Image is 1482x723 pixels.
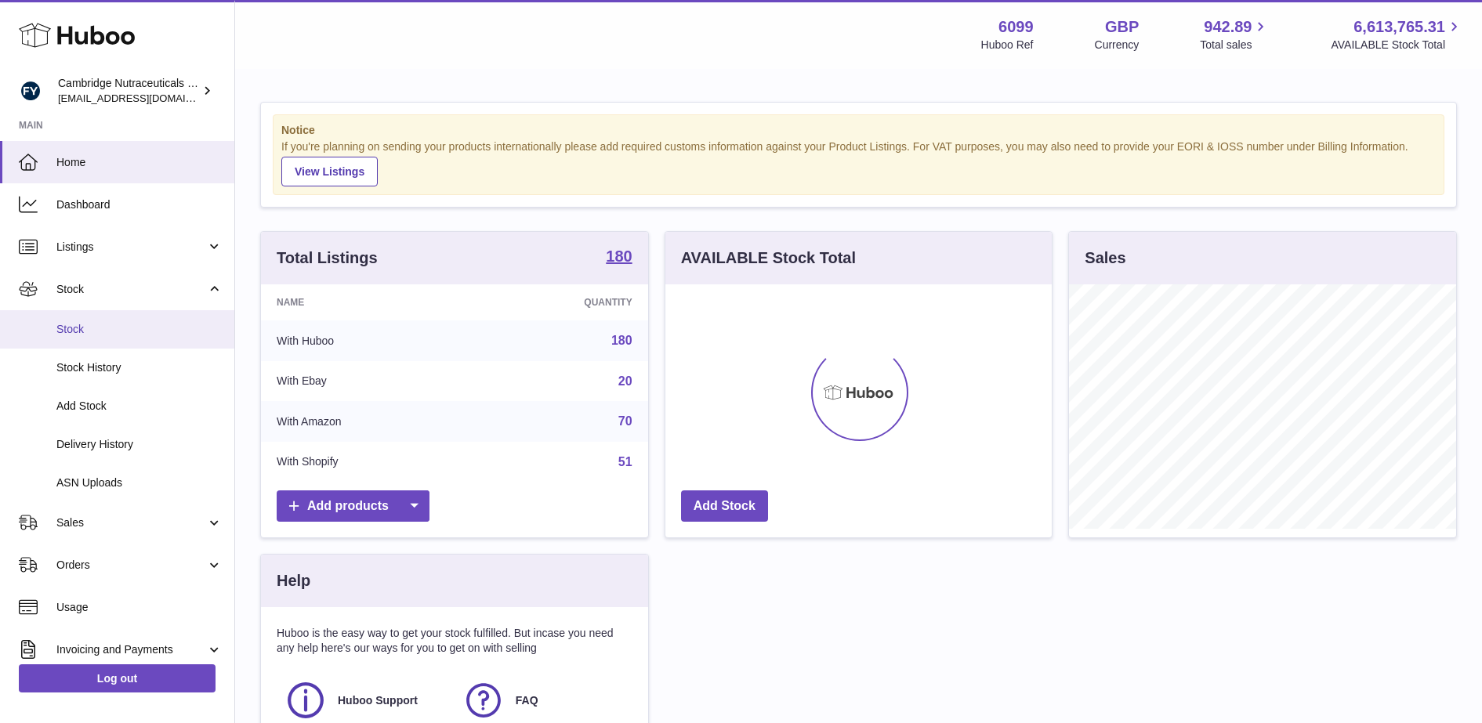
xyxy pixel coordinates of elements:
span: Usage [56,600,223,615]
span: Add Stock [56,399,223,414]
span: 942.89 [1204,16,1252,38]
span: Listings [56,240,206,255]
div: Huboo Ref [981,38,1034,52]
span: Sales [56,515,206,530]
span: Delivery History [56,437,223,452]
a: View Listings [281,157,378,186]
th: Name [261,284,473,320]
h3: Total Listings [277,248,378,269]
div: If you're planning on sending your products internationally please add required customs informati... [281,139,1436,186]
div: Cambridge Nutraceuticals Ltd [58,76,199,106]
a: Add Stock [681,490,768,522]
span: AVAILABLE Stock Total [1331,38,1463,52]
a: Log out [19,664,216,692]
a: 6,613,765.31 AVAILABLE Stock Total [1331,16,1463,52]
span: Stock [56,322,223,337]
span: [EMAIL_ADDRESS][DOMAIN_NAME] [58,92,230,104]
a: 51 [618,455,632,468]
span: ASN Uploads [56,475,223,490]
p: Huboo is the easy way to get your stock fulfilled. But incase you need any help here's our ways f... [277,626,632,656]
td: With Ebay [261,361,473,402]
a: 20 [618,374,632,388]
a: 942.89 Total sales [1200,16,1270,52]
strong: GBP [1105,16,1139,38]
a: Add products [277,490,429,522]
span: Home [56,155,223,170]
span: Invoicing and Payments [56,642,206,657]
h3: Help [277,570,310,591]
img: internalAdmin-6099@internal.huboo.com [19,79,42,103]
div: Currency [1095,38,1140,52]
span: Total sales [1200,38,1270,52]
h3: Sales [1085,248,1125,269]
a: 180 [611,334,632,347]
strong: Notice [281,123,1436,138]
span: Orders [56,558,206,573]
h3: AVAILABLE Stock Total [681,248,856,269]
td: With Huboo [261,320,473,361]
a: 70 [618,414,632,428]
span: Huboo Support [338,693,418,708]
td: With Amazon [261,401,473,442]
a: Huboo Support [284,679,447,721]
span: Dashboard [56,197,223,212]
span: FAQ [516,693,538,708]
a: 180 [606,248,632,267]
th: Quantity [473,284,648,320]
strong: 6099 [998,16,1034,38]
td: With Shopify [261,442,473,483]
span: Stock History [56,360,223,375]
span: Stock [56,282,206,297]
strong: 180 [606,248,632,264]
a: FAQ [462,679,625,721]
span: 6,613,765.31 [1353,16,1445,38]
